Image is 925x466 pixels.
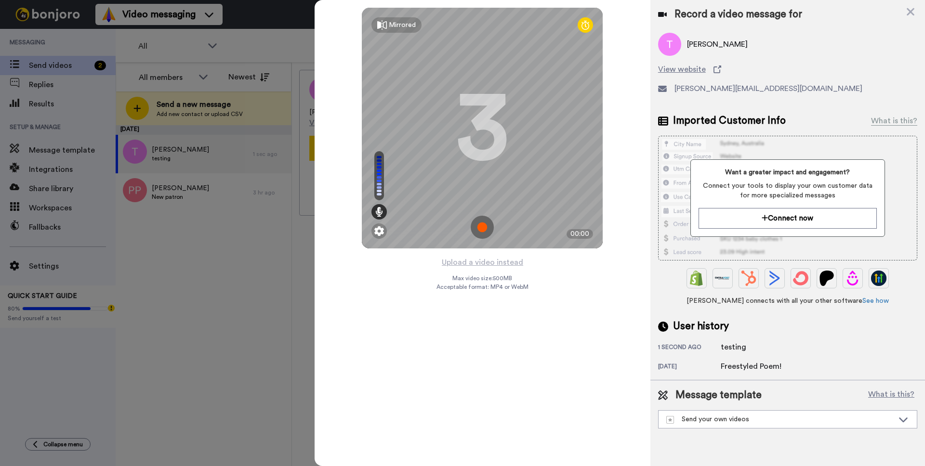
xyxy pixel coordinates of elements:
span: Connect your tools to display your own customer data for more specialized messages [699,181,876,200]
img: ConvertKit [793,271,808,286]
button: Upload a video instead [439,256,526,269]
span: User history [673,319,729,334]
button: What is this? [865,388,917,402]
span: Want a greater impact and engagement? [699,168,876,177]
span: Acceptable format: MP4 or WebM [436,283,529,291]
div: What is this? [871,115,917,127]
div: 3 [456,92,509,164]
img: GoHighLevel [871,271,886,286]
span: Max video size: 500 MB [452,274,512,282]
div: [DATE] [658,362,721,372]
div: testing [721,341,769,353]
span: Message template [675,388,762,402]
img: Ontraport [715,271,730,286]
img: Drip [845,271,860,286]
span: [PERSON_NAME][EMAIL_ADDRESS][DOMAIN_NAME] [674,83,862,94]
img: Shopify [689,271,704,286]
button: Connect now [699,208,876,229]
img: ic_record_start.svg [471,216,494,239]
img: demo-template.svg [666,416,674,424]
img: ic_gear.svg [374,226,384,236]
img: Patreon [819,271,834,286]
span: Imported Customer Info [673,114,786,128]
img: ActiveCampaign [767,271,782,286]
span: [PERSON_NAME] connects with all your other software [658,296,917,306]
div: Freestyled Poem! [721,361,781,372]
div: 1 second ago [658,343,721,353]
img: Hubspot [741,271,756,286]
div: 00:00 [567,229,593,239]
a: View website [658,64,917,75]
a: See how [862,298,889,304]
span: View website [658,64,706,75]
div: Send your own videos [666,414,894,424]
